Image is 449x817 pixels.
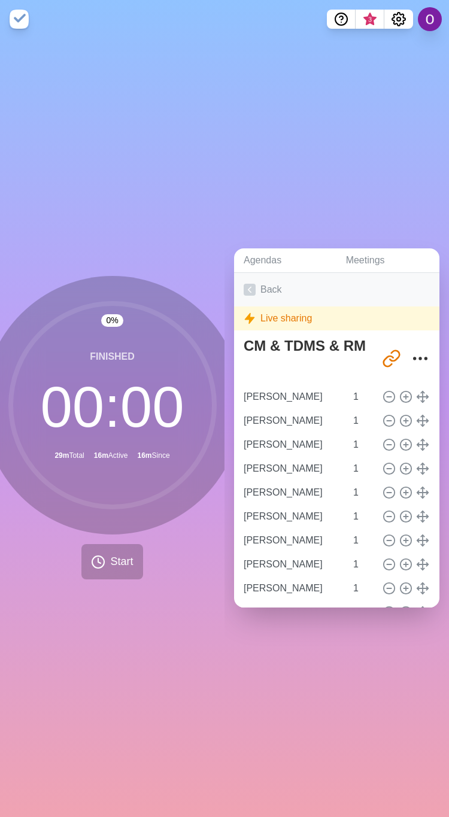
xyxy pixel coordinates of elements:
input: Name [239,433,346,457]
input: Name [239,552,346,576]
span: 3 [365,15,375,25]
input: Name [239,385,346,409]
img: timeblocks logo [10,10,29,29]
a: Back [234,273,439,306]
input: Name [239,457,346,481]
div: Live sharing [234,306,439,330]
input: Mins [348,529,377,552]
button: More [408,347,432,370]
button: Help [327,10,356,29]
input: Mins [348,385,377,409]
button: Share link [380,347,404,370]
input: Name [239,576,346,600]
input: Mins [348,409,377,433]
span: Start [110,554,133,570]
input: Mins [348,552,377,576]
input: Name [239,481,346,505]
button: What’s new [356,10,384,29]
a: Meetings [336,248,439,273]
input: Name [239,600,346,624]
button: Settings [384,10,413,29]
a: Agendas [234,248,336,273]
input: Mins [348,481,377,505]
input: Mins [348,457,377,481]
input: Mins [348,576,377,600]
button: Start [81,544,142,579]
input: Name [239,409,346,433]
input: Mins [348,433,377,457]
input: Mins [348,600,377,624]
input: Name [239,505,346,529]
input: Name [239,529,346,552]
input: Mins [348,505,377,529]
